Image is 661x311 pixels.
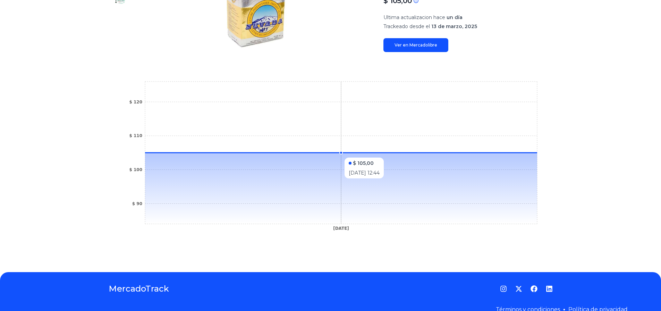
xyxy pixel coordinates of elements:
[531,285,537,292] a: Facebook
[129,100,142,104] tspan: $ 120
[383,38,448,52] a: Ver en Mercadolibre
[447,14,463,20] span: un día
[132,201,142,206] tspan: $ 90
[383,23,430,30] span: Trackeado desde el
[431,23,477,30] span: 13 de marzo, 2025
[333,226,349,231] tspan: [DATE]
[109,283,169,294] a: MercadoTrack
[546,285,553,292] a: LinkedIn
[129,133,142,138] tspan: $ 110
[129,167,142,172] tspan: $ 100
[383,14,445,20] span: Ultima actualizacion hace
[515,285,522,292] a: Twitter
[500,285,507,292] a: Instagram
